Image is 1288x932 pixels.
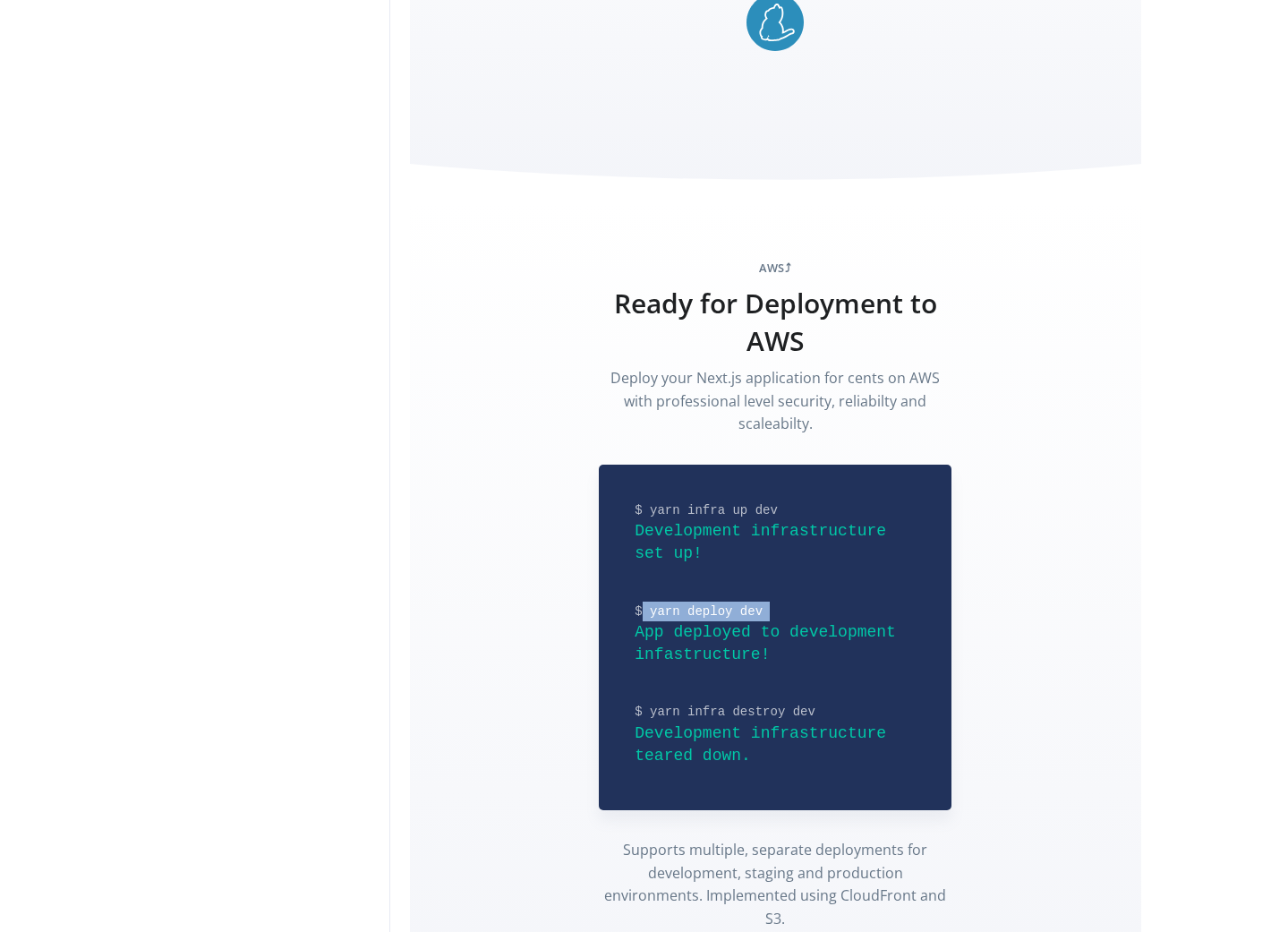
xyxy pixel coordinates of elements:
[599,285,951,360] h2: Ready for Deployment to AWS
[635,500,916,520] span: $ yarn infra up dev
[635,621,916,666] span: App deployed to development infastructure!
[635,723,916,767] span: Development infrastructure teared down.
[635,520,916,565] span: Development infrastructure set up!
[599,259,951,277] span: AWS ⤴
[599,367,951,436] p: Deploy your Next.js application for cents on AWS with professional level security, reliabilty and...
[635,702,916,722] span: $ yarn infra destroy dev
[599,839,951,930] p: Supports multiple, separate deployments for development, staging and production environments. Imp...
[635,602,916,621] span: $ yarn deploy dev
